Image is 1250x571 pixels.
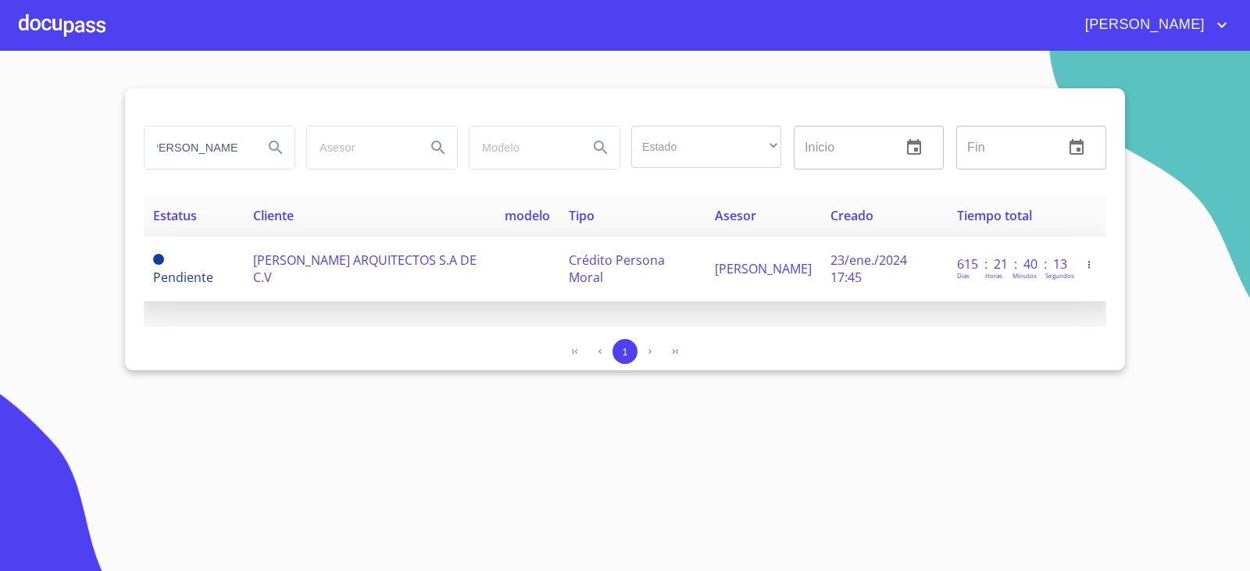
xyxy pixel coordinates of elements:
input: search [307,127,413,169]
span: 1 [622,346,627,358]
button: Search [420,129,457,166]
span: [PERSON_NAME] ARQUITECTOS S.A DE C.V [253,252,477,286]
input: search [145,127,251,169]
span: Creado [830,207,873,224]
span: Cliente [253,207,294,224]
button: 1 [612,339,637,364]
button: account of current user [1073,12,1231,37]
input: search [470,127,576,169]
span: Tipo [569,207,595,224]
p: Segundos [1045,271,1074,280]
span: Crédito Persona Moral [569,252,665,286]
span: Pendiente [153,254,164,265]
span: Tiempo total [957,207,1032,224]
span: modelo [505,207,550,224]
button: Search [582,129,620,166]
span: Estatus [153,207,197,224]
p: Minutos [1012,271,1037,280]
p: 615 : 21 : 40 : 13 [957,255,1062,273]
span: Pendiente [153,269,213,286]
span: [PERSON_NAME] [715,260,812,277]
p: Dias [957,271,970,280]
p: Horas [985,271,1002,280]
span: 23/ene./2024 17:45 [830,252,907,286]
button: Search [257,129,295,166]
span: [PERSON_NAME] [1073,12,1212,37]
div: ​ [631,126,781,168]
span: Asesor [715,207,756,224]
